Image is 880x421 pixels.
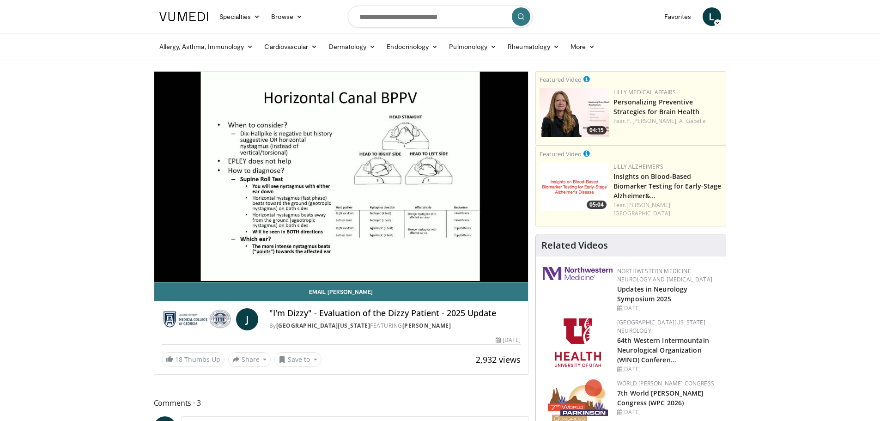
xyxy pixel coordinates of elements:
h4: Related Videos [541,240,608,251]
span: 2,932 views [476,354,521,365]
a: A. Gabelle [679,117,706,125]
small: Featured Video [540,75,582,84]
a: [PERSON_NAME] [402,322,451,329]
a: Rheumatology [502,37,565,56]
a: Specialties [214,7,266,26]
img: Medical College of Georgia - Augusta University [162,308,232,330]
a: Lilly Medical Affairs [613,88,676,96]
a: [GEOGRAPHIC_DATA][US_STATE] [276,322,370,329]
a: L [703,7,721,26]
span: 05:04 [587,201,607,209]
a: 7th World [PERSON_NAME] Congress (WPC 2026) [617,389,704,407]
button: Share [228,352,271,367]
a: Pulmonology [443,37,502,56]
a: Allergy, Asthma, Immunology [154,37,259,56]
small: Featured Video [540,150,582,158]
span: 04:15 [587,126,607,134]
div: [DATE] [617,304,718,312]
a: Browse [266,7,308,26]
a: Updates in Neurology Symposium 2025 [617,285,687,303]
h4: "I'm Dizzy" - Evaluation of the Dizzy Patient - 2025 Update [269,308,521,318]
img: 89d2bcdb-a0e3-4b93-87d8-cca2ef42d978.png.150x105_q85_crop-smart_upscale.png [540,163,609,211]
a: J [236,308,258,330]
a: Insights on Blood-Based Biomarker Testing for Early-Stage Alzheimer&… [613,172,721,200]
input: Search topics, interventions [348,6,533,28]
a: [GEOGRAPHIC_DATA][US_STATE] Neurology [617,318,705,335]
div: [DATE] [496,336,521,344]
img: c3be7821-a0a3-4187-927a-3bb177bd76b4.png.150x105_q85_crop-smart_upscale.jpg [540,88,609,137]
a: Favorites [659,7,697,26]
a: World [PERSON_NAME] Congress [617,379,714,387]
a: Email [PERSON_NAME] [154,282,528,301]
a: 64th Western Intermountain Neurological Organization (WINO) Conferen… [617,336,709,364]
div: [DATE] [617,408,718,416]
img: VuMedi Logo [159,12,208,21]
a: Personalizing Preventive Strategies for Brain Health [613,98,699,116]
span: 18 [175,355,182,364]
div: Feat. [613,201,722,218]
a: 05:04 [540,163,609,211]
a: 04:15 [540,88,609,137]
span: Comments 3 [154,397,529,409]
button: Save to [274,352,322,367]
a: [PERSON_NAME][GEOGRAPHIC_DATA] [613,201,670,217]
img: f6362829-b0a3-407d-a044-59546adfd345.png.150x105_q85_autocrop_double_scale_upscale_version-0.2.png [555,318,601,367]
a: More [565,37,601,56]
a: Dermatology [323,37,382,56]
div: By FEATURING [269,322,521,330]
a: P. [PERSON_NAME], [626,117,678,125]
a: 18 Thumbs Up [162,352,225,366]
video-js: Video Player [154,72,528,282]
a: Cardiovascular [259,37,323,56]
a: Northwestern Medicine Neurology and [MEDICAL_DATA] [617,267,712,283]
a: Lilly Alzheimer’s [613,163,663,171]
img: 2a462fb6-9365-492a-ac79-3166a6f924d8.png.150x105_q85_autocrop_double_scale_upscale_version-0.2.jpg [543,267,613,280]
div: [DATE] [617,365,718,373]
div: Feat. [613,117,722,125]
a: Endocrinology [381,37,443,56]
